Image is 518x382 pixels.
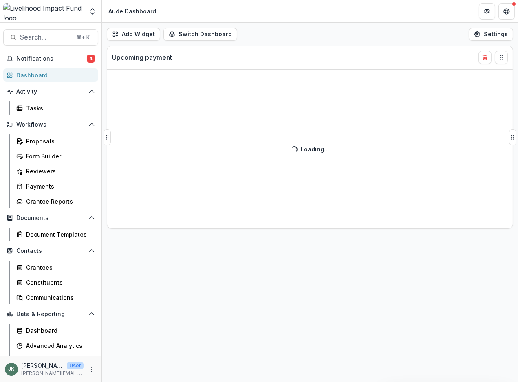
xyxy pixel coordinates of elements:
button: Search... [3,29,98,46]
div: Form Builder [26,152,92,160]
button: More [87,364,97,374]
span: Contacts [16,248,85,255]
a: Communications [13,291,98,304]
a: Data Report [13,354,98,367]
button: Add Widget [107,28,160,41]
div: Payments [26,182,92,191]
a: Payments [13,180,98,193]
div: Tasks [26,104,92,112]
span: Documents [16,215,85,222]
a: Advanced Analytics [13,339,98,352]
button: Open Workflows [3,118,98,131]
a: Document Templates [13,228,98,241]
button: Partners [479,3,495,20]
div: Dashboard [26,326,92,335]
a: Reviewers [13,165,98,178]
button: Open Activity [3,85,98,98]
button: Settings [469,28,513,41]
div: ⌘ + K [75,33,91,42]
span: Search... [20,33,72,41]
button: Open Data & Reporting [3,307,98,321]
div: Advanced Analytics [26,341,92,350]
a: Grantee Reports [13,195,98,208]
button: Notifications4 [3,52,98,65]
button: Drag [509,129,516,145]
p: Upcoming payment [112,53,172,62]
div: Communications [26,293,92,302]
div: Dashboard [16,71,92,79]
div: Grantees [26,263,92,272]
div: Jana Kinsey [9,367,15,372]
a: Dashboard [3,68,98,82]
div: Grantee Reports [26,197,92,206]
nav: breadcrumb [105,5,159,17]
a: Form Builder [13,149,98,163]
a: Proposals [13,134,98,148]
button: Switch Dashboard [163,28,237,41]
a: Tasks [13,101,98,115]
a: Constituents [13,276,98,289]
button: Open Contacts [3,244,98,257]
img: Livelihood Impact Fund logo [3,3,84,20]
button: Get Help [498,3,515,20]
div: Proposals [26,137,92,145]
span: Activity [16,88,85,95]
a: Grantees [13,261,98,274]
div: Aude Dashboard [108,7,156,15]
button: Drag [104,129,111,145]
span: 4 [87,55,95,63]
button: Open Documents [3,211,98,224]
span: Data & Reporting [16,311,85,318]
span: Workflows [16,121,85,128]
p: [PERSON_NAME][EMAIL_ADDRESS][DOMAIN_NAME] [21,370,84,377]
button: Open entity switcher [87,3,98,20]
button: Drag [495,51,508,64]
div: Constituents [26,278,92,287]
p: [PERSON_NAME] [21,361,64,370]
div: Document Templates [26,230,92,239]
button: Delete card [478,51,492,64]
a: Dashboard [13,324,98,337]
p: User [67,362,84,369]
span: Notifications [16,55,87,62]
div: Reviewers [26,167,92,176]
